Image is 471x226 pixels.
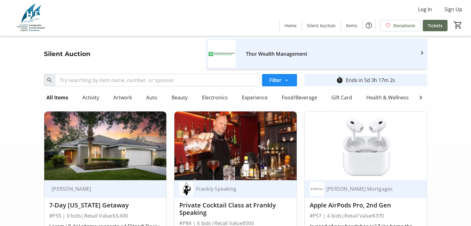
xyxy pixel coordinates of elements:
[380,20,420,31] a: Donations
[329,91,355,104] div: Gift Card
[428,22,443,29] span: Tickets
[111,91,134,104] div: Artwork
[452,20,464,31] button: Cart
[341,20,362,31] a: Items
[44,111,166,180] img: 7-Day Florida Getaway
[305,111,427,180] img: Apple AirPods Pro, 2nd Gen
[310,202,422,209] div: Apple AirPods Pro, 2nd Gen
[336,76,343,84] mat-icon: timer_outline
[310,182,324,196] img: Rachel Adams Mortgages
[439,4,467,14] button: Sign Up
[194,186,284,192] div: Frankly Speaking
[144,91,160,104] div: Auto
[80,91,102,104] div: Activity
[346,76,395,84] div: Ends in 5d 3h 17m 2s
[44,91,71,104] div: All Items
[346,22,357,29] span: Items
[49,202,161,209] div: 7-Day [US_STATE] Getaway
[285,22,297,29] span: Home
[246,49,408,59] div: Thor Wealth Management
[179,202,291,216] div: Private Cocktail Class at Frankly Speaking
[199,91,230,104] div: Electronics
[179,182,194,196] img: Frankly Speaking
[239,91,270,104] div: Experience
[310,211,422,220] div: #P57 | 4 bids | Retail Value $370
[262,74,297,86] button: Filter
[444,6,462,13] span: Sign Up
[55,74,259,86] input: Try searching by item name, number, or sponsor
[324,186,414,192] div: [PERSON_NAME] Mortgages
[269,76,281,84] span: Filter
[208,40,236,68] img: Thor Wealth Management's logo
[393,22,415,29] span: Donations
[364,91,411,104] div: Health & Wellness
[49,211,161,220] div: #P55 | 0 bids | Retail Value $3,400
[363,19,375,32] button: Help
[49,186,154,192] div: [PERSON_NAME]
[418,6,432,13] span: Log In
[307,22,336,29] span: Silent Auction
[4,2,59,33] img: Georgian Bay General Hospital Foundation's Logo
[40,49,94,59] div: Silent Auction
[302,20,341,31] a: Silent Auction
[203,40,430,68] a: Thor Wealth Management's logoThor Wealth Management
[174,111,296,180] img: Private Cocktail Class at Frankly Speaking
[279,91,320,104] div: Food/Beverage
[280,20,302,31] a: Home
[169,91,190,104] div: Beauty
[423,20,447,31] a: Tickets
[413,4,437,14] button: Log In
